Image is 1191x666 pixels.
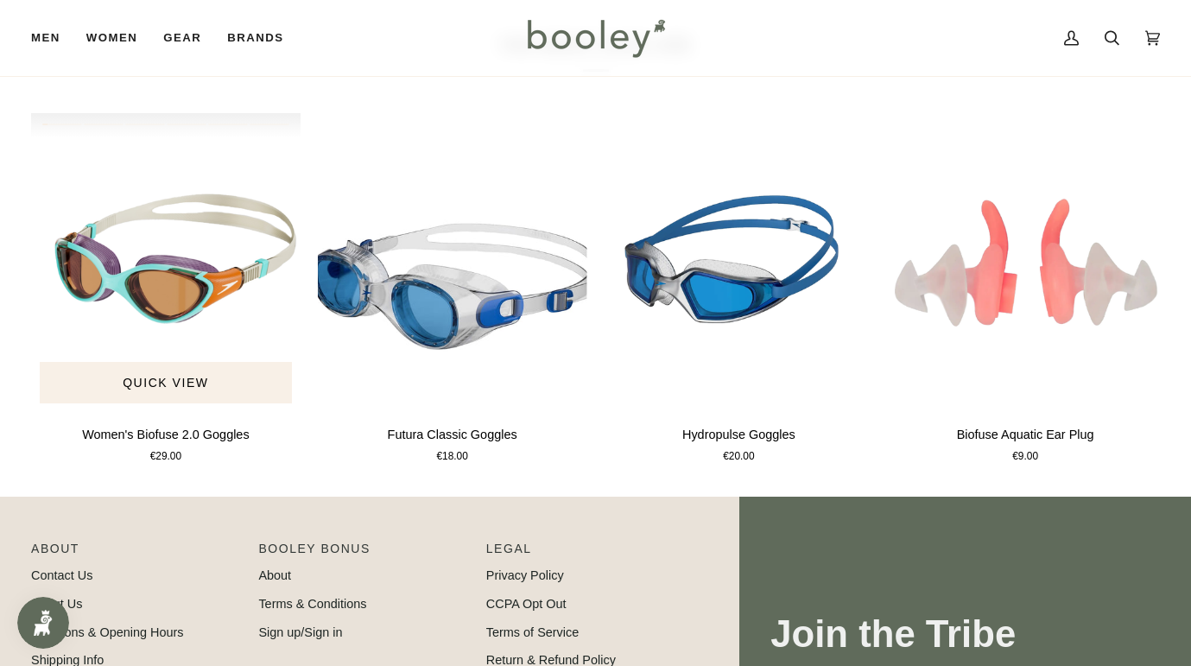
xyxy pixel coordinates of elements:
a: About [258,568,291,582]
product-grid-item-variant: Orange / Clear [890,113,1160,412]
span: €9.00 [1012,449,1038,465]
a: Locations & Opening Hours [31,625,184,639]
a: Privacy Policy [486,568,564,582]
p: Futura Classic Goggles [388,426,517,445]
product-grid-item-variant: Clear / Blue Lens [318,113,587,412]
img: Speedo Futura Classic Goggles Clear / Blue Lens - Booley Galway [318,113,587,412]
span: €20.00 [723,449,754,465]
img: Speedo Biofuse Aquatic Ear Plug Orange / Clear - Booley Galway [890,113,1160,412]
img: Speedo Hydropulse Goggles Clear / Blue / Blue Lens - Booley Galway [605,113,874,412]
span: Quick view [123,374,208,392]
p: Hydropulse Goggles [682,426,795,445]
product-grid-item: Biofuse Aquatic Ear Plug [890,113,1160,465]
button: Quick view [40,362,292,403]
h3: Join the Tribe [770,611,1160,658]
product-grid-item-variant: Blue / Orange / Purple/ Orange Lens [31,113,301,412]
span: Men [31,29,60,47]
a: Hydropulse Goggles [605,419,874,465]
p: Pipeline_Footer Sub [486,540,696,567]
p: Biofuse Aquatic Ear Plug [957,426,1094,445]
span: Brands [227,29,283,47]
a: Biofuse Aquatic Ear Plug [890,113,1160,412]
p: Pipeline_Footer Main [31,540,241,567]
span: €29.00 [150,449,181,465]
a: Terms & Conditions [258,597,366,611]
a: Women's Biofuse 2.0 Goggles [31,113,301,412]
a: Biofuse Aquatic Ear Plug [890,419,1160,465]
iframe: Button to open loyalty program pop-up [17,597,69,649]
a: Contact Us [31,568,92,582]
span: Gear [163,29,201,47]
product-grid-item: Futura Classic Goggles [318,113,587,465]
product-grid-item: Women's Biofuse 2.0 Goggles [31,113,301,465]
a: CCPA Opt Out [486,597,567,611]
span: Women [86,29,137,47]
img: Booley [520,13,671,63]
img: Speedo Women's Biofuse 2.0 Goggles Blue / Orange/ Purple / Orange Lens - Booley Galway [31,113,301,412]
a: Futura Classic Goggles [318,419,587,465]
a: Terms of Service [486,625,580,639]
p: Women's Biofuse 2.0 Goggles [82,426,250,445]
p: Booley Bonus [258,540,468,567]
a: Women's Biofuse 2.0 Goggles [31,419,301,465]
span: €18.00 [436,449,467,465]
a: Sign up/Sign in [258,625,342,639]
product-grid-item-variant: Clear / Blue / Blue Lens [605,113,874,412]
product-grid-item: Hydropulse Goggles [605,113,874,465]
a: Futura Classic Goggles [318,113,587,412]
a: Hydropulse Goggles [605,113,874,412]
